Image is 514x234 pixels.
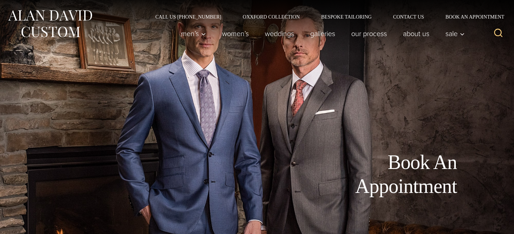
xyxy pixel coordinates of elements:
img: Alan David Custom [7,8,93,40]
a: Our Process [343,26,395,41]
a: Book an Appointment [435,14,507,19]
a: Galleries [302,26,343,41]
nav: Secondary Navigation [145,14,507,19]
a: Call Us [PHONE_NUMBER] [145,14,232,19]
a: About Us [395,26,438,41]
button: View Search Form [490,25,507,42]
a: Women’s [214,26,257,41]
h1: Book An Appointment [296,150,457,198]
span: Men’s [181,30,206,37]
a: Contact Us [382,14,435,19]
span: Sale [445,30,465,37]
a: weddings [257,26,302,41]
a: Oxxford Collection [232,14,311,19]
nav: Primary Navigation [173,26,469,41]
a: Bespoke Tailoring [311,14,382,19]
